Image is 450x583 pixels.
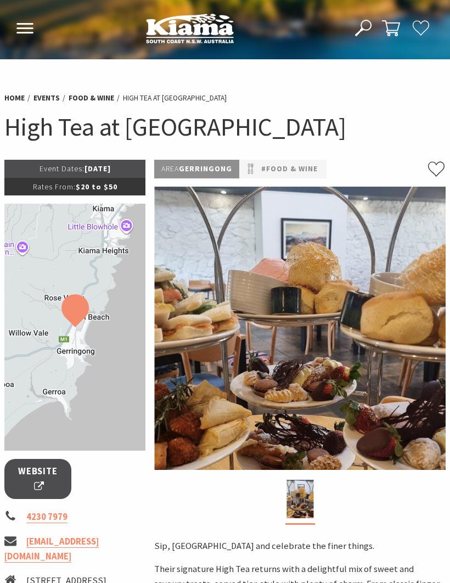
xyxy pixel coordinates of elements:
[4,459,71,499] a: Website
[161,164,179,173] span: Area
[18,464,58,494] span: Website
[154,160,239,178] p: Gerringong
[26,511,67,523] a: 4230 7979
[4,93,25,103] a: Home
[69,93,114,103] a: Food & Wine
[33,182,76,192] span: Rates From:
[4,110,446,143] h1: High Tea at [GEOGRAPHIC_DATA]
[154,187,446,470] img: High Tea
[123,92,227,104] li: High Tea at [GEOGRAPHIC_DATA]
[33,93,60,103] a: Events
[4,536,99,563] a: [EMAIL_ADDRESS][DOMAIN_NAME]
[40,164,85,173] span: Event Dates:
[286,480,313,518] img: High Tea
[261,162,318,175] a: #Food & Wine
[154,539,446,554] p: Sip, [GEOGRAPHIC_DATA] and celebrate the finer things.
[4,160,145,177] p: [DATE]
[4,178,145,195] p: $20 to $50
[146,13,234,43] img: Kiama Logo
